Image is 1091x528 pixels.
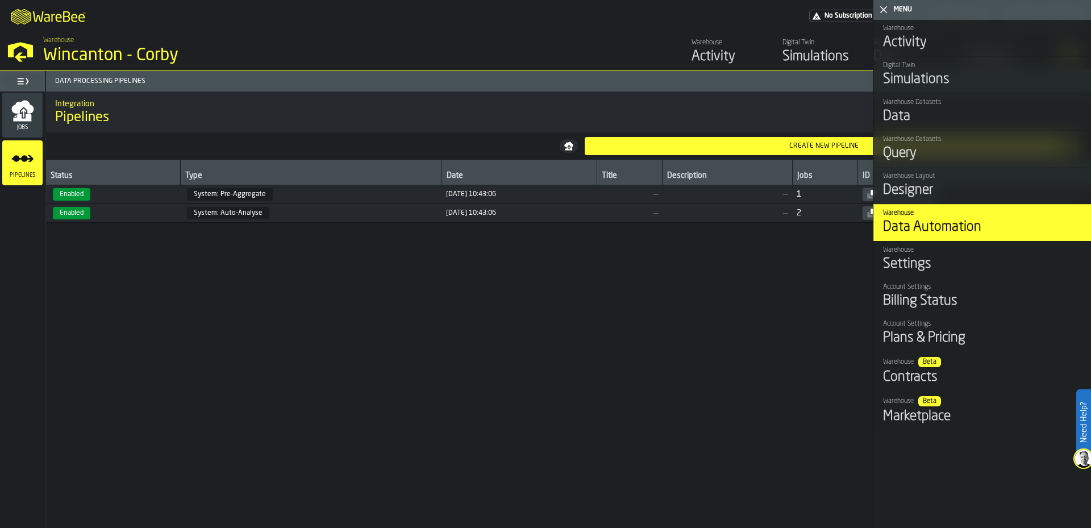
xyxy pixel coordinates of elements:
span: — [667,190,788,199]
span: System: Auto-Analyse [187,207,269,219]
div: Menu Subscription [809,10,913,22]
div: Digital Twin [782,39,855,47]
button: button-Create new pipeline [585,137,1078,155]
button: button-f615cb17-8fe6-45c5-b242-63fdd71ed81c [863,206,942,220]
h2: Sub Title [55,97,1082,109]
li: menu Jobs [2,93,43,138]
span: Warehouse [43,36,74,44]
div: Date [447,171,592,182]
li: menu Pipelines [2,140,43,186]
div: Description [667,171,787,182]
span: Jobs [2,124,43,131]
div: Wincanton - Corby [43,45,350,66]
div: Warehouse [692,39,764,47]
div: Status [51,171,176,182]
div: Create new pipeline [589,142,1060,150]
label: button-toggle-Toggle Full Menu [2,73,43,89]
div: title-Pipelines [46,92,1091,132]
div: Created at [446,209,496,217]
div: 1 [797,190,801,199]
div: Jobs [797,171,853,182]
a: link-to-/wh/i/ace0e389-6ead-4668-b816-8dc22364bb41/pricing/ [809,10,913,22]
div: ID [863,171,1086,182]
a: link-to-/wh/i/ace0e389-6ead-4668-b816-8dc22364bb41/feed/ [682,34,773,70]
span: Enabled [53,188,90,201]
a: link-to-/wh/i/ace0e389-6ead-4668-b816-8dc22364bb41/data [864,34,955,70]
button: button- [560,139,578,153]
span: Pipelines [55,109,109,127]
span: — [667,209,788,218]
button: button-d7afc828-6c07-41e9-b5c3-6aed9d6afa13 [863,188,942,201]
div: Title [602,171,658,182]
span: System: Pre-Aggregate [187,188,273,201]
span: Data Processing Pipelines [51,77,1091,85]
span: No Subscription [825,12,872,20]
span: — [601,190,658,199]
span: Enabled [53,207,90,219]
div: Created at [446,190,496,198]
div: 2 [797,209,801,218]
a: link-to-/wh/i/ace0e389-6ead-4668-b816-8dc22364bb41/simulations [773,34,864,70]
div: Type [185,171,437,182]
label: Need Help? [1077,390,1090,454]
span: — [601,209,658,218]
div: Activity [692,48,764,66]
div: Simulations [782,48,855,66]
span: Pipelines [2,172,43,178]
